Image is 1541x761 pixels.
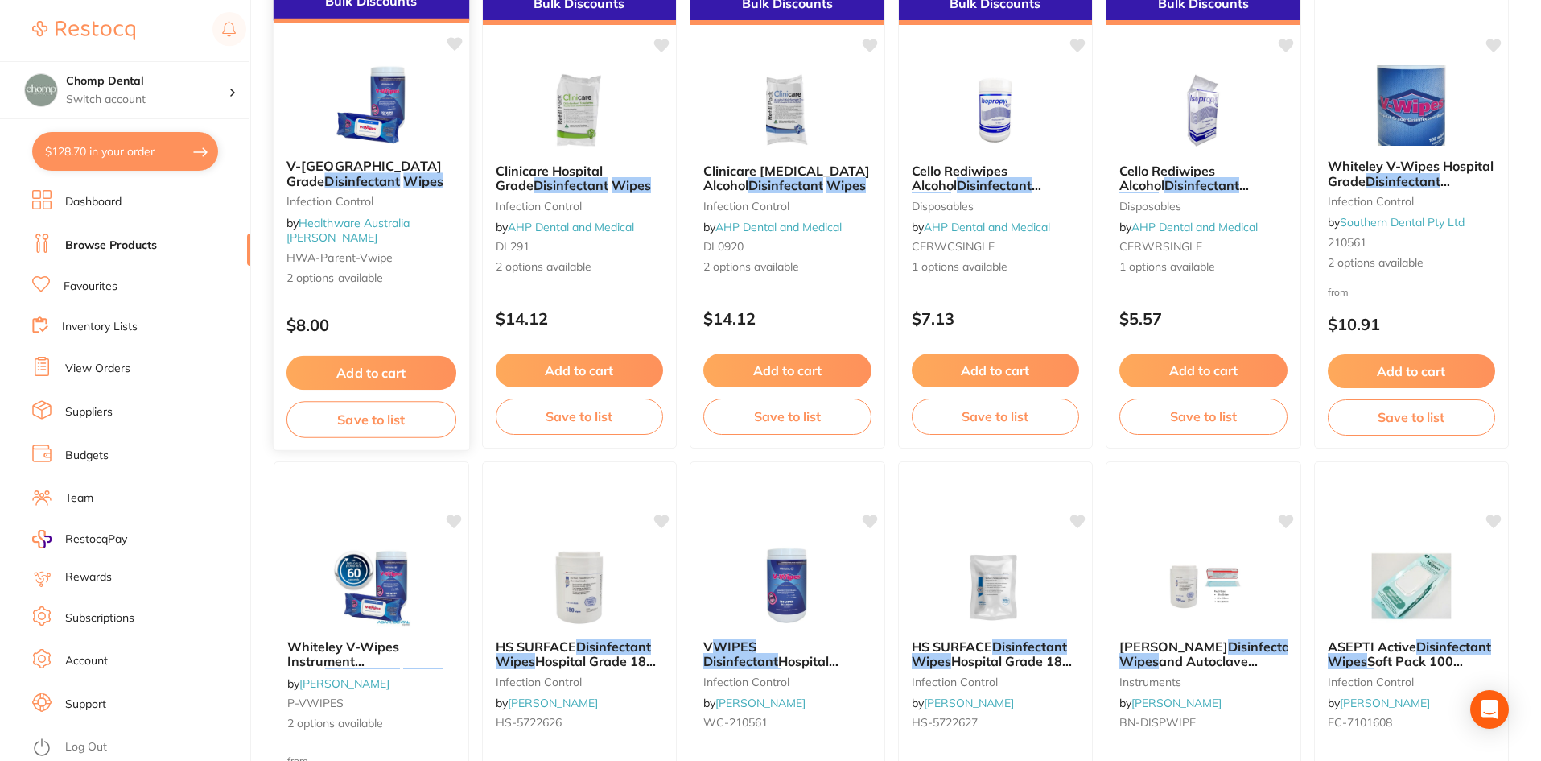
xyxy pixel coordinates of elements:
a: [PERSON_NAME] [715,696,806,710]
button: $128.70 in your order [32,132,218,171]
span: V [703,639,713,655]
a: Team [65,490,93,507]
b: Whiteley V-Wipes Instrument Grade Disinfectant Wipes [287,639,455,669]
span: Canisters [951,192,1009,209]
span: by [703,696,806,710]
p: $7.13 [912,309,1080,328]
img: Clinicare Hospital Grade Disinfectant Wipes [527,70,632,151]
a: Favourites [64,279,117,295]
em: Wipes [1328,653,1367,669]
a: Log Out [65,739,107,755]
p: $5.57 [1119,309,1288,328]
b: HS SURFACE Disinfectant Wipes Hospital Grade 180 Tub [496,639,664,669]
img: Restocq Logo [32,21,135,40]
a: [PERSON_NAME] [299,676,389,691]
a: [PERSON_NAME] [1340,696,1430,710]
span: 2 options available [1328,255,1496,271]
b: Whiteley V-Wipes Hospital Grade Disinfectant Wipes Cannister [1328,159,1496,188]
small: instruments [1119,676,1288,689]
span: WC-210561 [703,715,768,730]
a: Account [65,653,108,669]
a: AHP Dental and Medical [924,220,1050,234]
span: 2 options available [496,259,664,275]
a: Healthware Australia [PERSON_NAME] [286,215,410,245]
span: CERWRSINGLE [1119,239,1202,254]
a: Inventory Lists [62,319,138,335]
b: ASEPTI Active Disinfectant Wipes Soft Pack 100 x Wipes [1328,639,1496,669]
button: Save to list [912,399,1080,434]
span: Whiteley V-Wipes Hospital Grade [1328,158,1494,188]
em: Wipes [912,192,951,209]
img: Cello Rediwipes Alcohol Disinfectant Wipes Canisters [943,70,1048,151]
span: Clinicare Hospital Grade [496,163,603,193]
span: by [912,696,1014,710]
em: Wipes [403,172,443,188]
em: Disinfectant [1164,177,1239,193]
span: by [1328,215,1465,230]
span: by [286,215,410,245]
small: disposables [1119,200,1288,213]
div: Open Intercom Messenger [1470,690,1509,729]
small: infection control [912,676,1080,689]
span: Refills [1159,192,1196,209]
span: HWA-parent-vwipe [286,250,393,265]
em: Disinfectant [703,653,778,669]
a: AHP Dental and Medical [508,220,634,234]
span: HS SURFACE [496,639,576,655]
span: DL0920 [703,239,744,254]
small: Infection Control [286,195,456,208]
a: Suppliers [65,404,113,420]
em: Wipes [741,668,781,684]
em: Wipes [403,668,443,684]
img: ASEPTI Active Disinfectant Wipes Soft Pack 100 x Wipes [1359,546,1464,627]
button: Save to list [703,399,871,434]
span: from [1328,286,1349,298]
button: Save to list [286,401,456,437]
em: WIPES [713,639,756,655]
span: by [496,696,598,710]
span: Cannister [1367,188,1427,204]
img: Chomp Dental [25,74,57,106]
p: $14.12 [496,309,664,328]
span: HS SURFACE [912,639,992,655]
a: RestocqPay [32,530,127,548]
small: infection control [1328,195,1496,208]
img: V WIPES Disinfectant Hospital Grade Wipes Canister of 100 [735,546,839,627]
a: AHP Dental and Medical [1131,220,1258,234]
a: [PERSON_NAME] [508,696,598,710]
button: Add to cart [1328,354,1496,388]
b: HS SURFACE Disinfectant Wipes Hospital Grade 180 Refills [912,639,1080,669]
p: $8.00 [286,316,456,334]
em: Wipes [1335,668,1374,684]
img: HS SURFACE Disinfectant Wipes Hospital Grade 180 Tub [527,546,632,627]
span: by [1119,696,1222,710]
b: Cello Rediwipes Alcohol Disinfectant Wipes Refills [1119,163,1288,193]
p: $10.91 [1328,315,1496,333]
em: Disinfectant [576,639,651,655]
span: BN-DISPWIPE [1119,715,1196,730]
em: Disinfectant [325,668,400,684]
span: 1 options available [1119,259,1288,275]
small: disposables [912,200,1080,213]
em: Disinfectant [324,172,400,188]
em: Wipes [1119,653,1159,669]
a: Dashboard [65,194,122,210]
em: Disinfectant [1228,639,1303,655]
button: Add to cart [1119,354,1288,387]
img: Cello Rediwipes Alcohol Disinfectant Wipes Refills [1151,70,1255,151]
span: ASEPTI Active [1328,639,1416,655]
em: Disinfectant [748,177,823,193]
small: infection control [496,676,664,689]
a: Budgets [65,448,109,464]
b: Clinicare Hospital Grade Disinfectant Wipes [496,163,664,193]
b: Clinicare Isopropyl Alcohol Disinfectant Wipes [703,163,871,193]
span: RestocqPay [65,531,127,548]
a: AHP Dental and Medical [715,220,842,234]
button: Save to list [1328,399,1496,435]
span: [PERSON_NAME] [1119,639,1228,655]
span: and Autoclave Pouches [1119,653,1258,684]
span: Hospital Grade 180 Refills [912,653,1072,684]
span: CERWCSINGLE [912,239,995,254]
span: 2 options available [703,259,871,275]
button: Save to list [496,399,664,434]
